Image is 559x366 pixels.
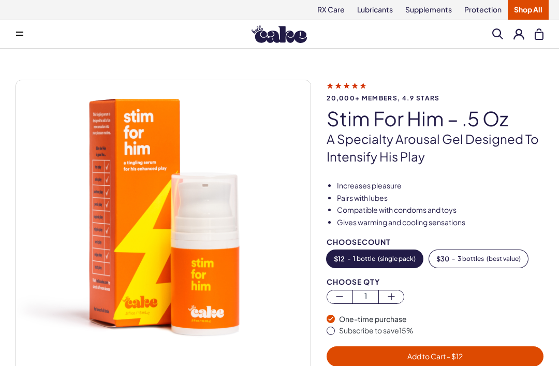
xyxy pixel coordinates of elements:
[327,95,543,101] span: 20,000+ members, 4.9 stars
[446,352,463,361] span: - $ 12
[353,290,378,302] span: 1
[337,205,543,215] li: Compatible with condoms and toys
[327,81,543,101] a: 20,000+ members, 4.9 stars
[429,250,528,268] button: -
[327,238,543,246] div: Choose Count
[407,352,463,361] span: Add to Cart
[327,250,423,268] button: -
[337,217,543,228] li: Gives warming and cooling sensations
[327,130,543,165] p: A specialty arousal gel designed to intensify his play
[458,255,484,262] span: 3 bottles
[252,25,307,43] img: Hello Cake
[339,326,543,336] div: Subscribe to save 15 %
[353,255,375,262] span: 1 bottle
[339,314,543,325] div: One-time purchase
[334,255,345,262] span: $ 12
[487,255,521,262] span: ( best value )
[337,193,543,203] li: Pairs with lubes
[327,278,543,286] div: Choose Qty
[436,255,449,262] span: $ 30
[327,108,543,129] h1: Stim For Him – .5 oz
[378,255,416,262] span: ( single pack )
[337,181,543,191] li: Increases pleasure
